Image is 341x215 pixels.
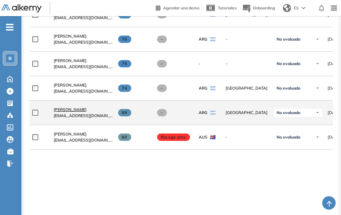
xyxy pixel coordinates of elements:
[210,135,215,139] img: AUS
[315,135,320,139] img: Ícono de flecha
[253,5,275,10] span: Onboarding
[226,36,269,42] span: -
[226,61,269,67] span: -
[157,85,167,92] span: -
[199,110,207,116] span: ARG
[54,107,87,112] span: [PERSON_NAME]
[307,183,341,215] div: Widget de chat
[218,5,237,10] span: Tutoriales
[301,7,305,9] img: arrow
[54,131,113,137] a: [PERSON_NAME]
[118,36,131,43] span: 75
[328,134,341,140] span: [DATE]
[54,34,87,39] span: [PERSON_NAME]
[226,134,269,140] span: -
[328,1,340,15] img: Menu
[199,85,207,91] span: ARG
[210,37,215,41] img: ARG
[54,113,113,119] span: [EMAIL_ADDRESS][DOMAIN_NAME]
[328,36,341,42] span: [DATE]
[328,85,341,91] span: [DATE]
[315,111,320,115] img: Ícono de flecha
[54,15,113,21] span: [EMAIL_ADDRESS][DOMAIN_NAME]
[54,58,113,64] a: [PERSON_NAME]
[118,85,131,92] span: 74
[199,134,207,140] span: AUS
[277,86,300,91] span: No evaluado
[277,135,300,140] span: No evaluado
[54,137,113,143] span: [EMAIL_ADDRESS][DOMAIN_NAME]
[328,61,341,67] span: [DATE]
[54,83,87,88] span: [PERSON_NAME]
[54,58,87,63] span: [PERSON_NAME]
[328,110,341,116] span: [DATE]
[226,85,269,91] span: [GEOGRAPHIC_DATA]
[315,37,320,41] img: Ícono de flecha
[118,60,131,67] span: 75
[54,33,113,39] a: [PERSON_NAME]
[277,37,300,42] span: No evaluado
[118,109,131,116] span: 69
[118,133,131,141] span: 60
[307,183,341,215] iframe: Chat Widget
[157,133,190,141] span: Riesgo alto
[210,111,215,115] img: ARG
[294,5,299,11] span: ES
[54,107,113,113] a: [PERSON_NAME]
[6,26,13,28] i: -
[283,4,291,12] img: world
[54,82,113,88] a: [PERSON_NAME]
[315,86,320,90] img: Ícono de flecha
[157,60,167,67] span: -
[199,36,207,42] span: ARG
[157,109,167,116] span: -
[1,4,42,13] img: Logo
[210,86,215,90] img: ARG
[277,110,300,115] span: No evaluado
[54,88,113,94] span: [EMAIL_ADDRESS][DOMAIN_NAME]
[157,36,167,43] span: -
[277,61,300,66] span: No evaluado
[315,62,320,66] img: Ícono de flecha
[54,39,113,45] span: [EMAIL_ADDRESS][DOMAIN_NAME]
[156,3,199,11] a: Agendar una demo
[163,5,199,10] span: Agendar una demo
[199,61,200,67] span: -
[242,1,275,15] button: Onboarding
[54,131,87,137] span: [PERSON_NAME]
[226,110,269,116] span: [GEOGRAPHIC_DATA]
[54,64,113,70] span: [EMAIL_ADDRESS][DOMAIN_NAME]
[8,56,12,61] span: B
